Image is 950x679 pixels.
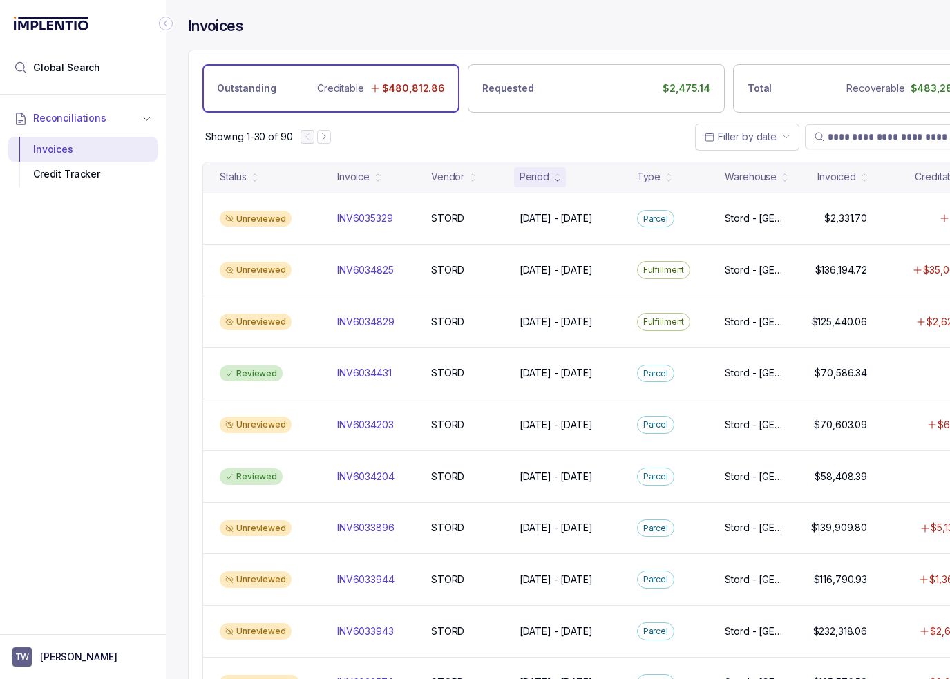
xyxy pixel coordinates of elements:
p: [DATE] - [DATE] [520,470,593,484]
p: $125,440.06 [812,315,867,329]
p: Parcel [643,367,668,381]
div: Invoices [19,137,146,162]
p: STORD [431,470,464,484]
div: Status [220,170,247,184]
p: STORD [431,211,464,225]
p: Creditable [317,82,364,95]
p: INV6033943 [337,624,394,638]
p: STORD [431,624,464,638]
div: Unreviewed [220,211,292,227]
p: $139,909.80 [811,521,867,535]
p: Parcel [643,418,668,432]
p: [DATE] - [DATE] [520,315,593,329]
div: Collapse Icon [158,15,174,32]
button: Date Range Picker [695,124,799,150]
p: Stord - [GEOGRAPHIC_DATA] [725,315,786,329]
p: Parcel [643,624,668,638]
p: Parcel [643,522,668,535]
p: INV6034204 [337,470,395,484]
div: Unreviewed [220,262,292,278]
p: Showing 1-30 of 90 [205,130,292,144]
div: Unreviewed [220,314,292,330]
p: Stord - [GEOGRAPHIC_DATA] [725,521,786,535]
div: Remaining page entries [205,130,292,144]
p: STORD [431,263,464,277]
p: Requested [482,82,534,95]
p: [DATE] - [DATE] [520,211,593,225]
div: Invoiced [817,170,856,184]
p: $232,318.06 [813,624,867,638]
p: [DATE] - [DATE] [520,624,593,638]
p: [DATE] - [DATE] [520,263,593,277]
p: [PERSON_NAME] [40,650,117,664]
p: $116,790.93 [814,573,867,586]
div: Type [637,170,661,184]
p: Fulfillment [643,263,685,277]
div: Reconciliations [8,134,158,190]
p: INV6034431 [337,366,392,380]
p: [DATE] - [DATE] [520,521,593,535]
div: Warehouse [725,170,777,184]
div: Unreviewed [220,520,292,537]
button: Next Page [317,130,331,144]
p: Stord - [GEOGRAPHIC_DATA] [725,624,786,638]
div: Period [520,170,549,184]
div: Unreviewed [220,417,292,433]
p: STORD [431,573,464,586]
p: $2,331.70 [824,211,867,225]
p: Recoverable [846,82,904,95]
search: Date Range Picker [704,130,777,144]
p: Stord - [GEOGRAPHIC_DATA] [725,418,786,432]
p: INV6034203 [337,418,394,432]
p: Total [748,82,772,95]
p: STORD [431,315,464,329]
p: $70,603.09 [814,418,867,432]
p: STORD [431,521,464,535]
p: Fulfillment [643,315,685,329]
p: Stord - [GEOGRAPHIC_DATA] [725,366,786,380]
p: INV6034825 [337,263,394,277]
p: INV6033944 [337,573,395,586]
p: Parcel [643,573,668,586]
span: User initials [12,647,32,667]
p: $480,812.86 [382,82,445,95]
p: STORD [431,366,464,380]
div: Unreviewed [220,571,292,588]
span: Reconciliations [33,111,106,125]
p: INV6034829 [337,315,395,329]
p: $2,475.14 [663,82,710,95]
p: STORD [431,418,464,432]
div: Credit Tracker [19,162,146,187]
p: Stord - [GEOGRAPHIC_DATA] [725,263,786,277]
p: Stord - [GEOGRAPHIC_DATA] [725,211,786,225]
p: Parcel [643,212,668,226]
div: Unreviewed [220,623,292,640]
div: Vendor [431,170,464,184]
p: Parcel [643,470,668,484]
span: Filter by date [718,131,777,142]
p: Stord - [GEOGRAPHIC_DATA] [725,573,786,586]
div: Reviewed [220,365,283,382]
button: Reconciliations [8,103,158,133]
p: $70,586.34 [815,366,867,380]
p: Outstanding [217,82,276,95]
div: Reviewed [220,468,283,485]
p: INV6035329 [337,211,393,225]
h4: Invoices [188,17,243,36]
p: Stord - [GEOGRAPHIC_DATA] [725,470,786,484]
p: [DATE] - [DATE] [520,418,593,432]
p: $136,194.72 [815,263,867,277]
div: Invoice [337,170,370,184]
p: [DATE] - [DATE] [520,366,593,380]
span: Global Search [33,61,100,75]
button: User initials[PERSON_NAME] [12,647,153,667]
p: $58,408.39 [815,470,867,484]
p: [DATE] - [DATE] [520,573,593,586]
p: INV6033896 [337,521,395,535]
